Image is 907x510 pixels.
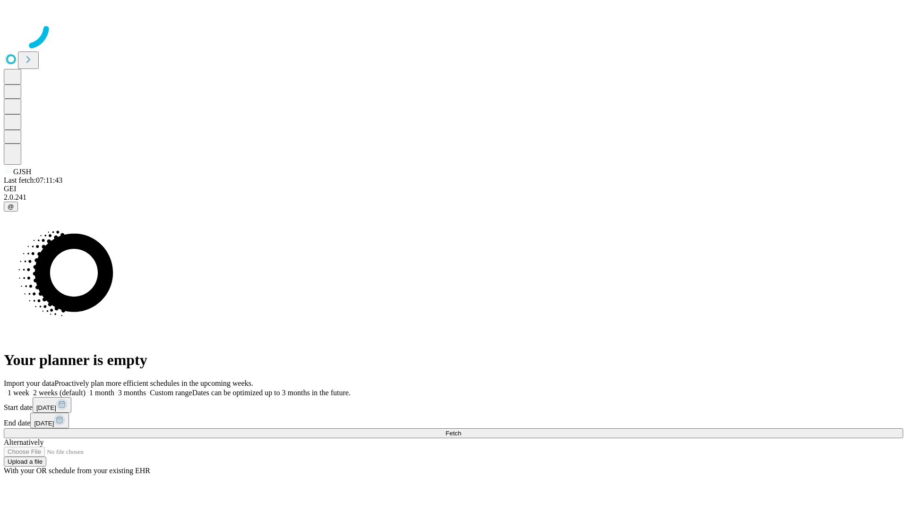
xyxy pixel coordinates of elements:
[55,379,253,387] span: Proactively plan more efficient schedules in the upcoming weeks.
[89,389,114,397] span: 1 month
[4,428,903,438] button: Fetch
[4,379,55,387] span: Import your data
[150,389,192,397] span: Custom range
[118,389,146,397] span: 3 months
[33,397,71,413] button: [DATE]
[30,413,69,428] button: [DATE]
[4,438,43,446] span: Alternatively
[4,351,903,369] h1: Your planner is empty
[36,404,56,411] span: [DATE]
[34,420,54,427] span: [DATE]
[4,185,903,193] div: GEI
[4,193,903,202] div: 2.0.241
[13,168,31,176] span: GJSH
[445,430,461,437] span: Fetch
[4,397,903,413] div: Start date
[4,467,150,475] span: With your OR schedule from your existing EHR
[4,457,46,467] button: Upload a file
[4,413,903,428] div: End date
[8,203,14,210] span: @
[4,176,62,184] span: Last fetch: 07:11:43
[192,389,351,397] span: Dates can be optimized up to 3 months in the future.
[33,389,86,397] span: 2 weeks (default)
[8,389,29,397] span: 1 week
[4,202,18,212] button: @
